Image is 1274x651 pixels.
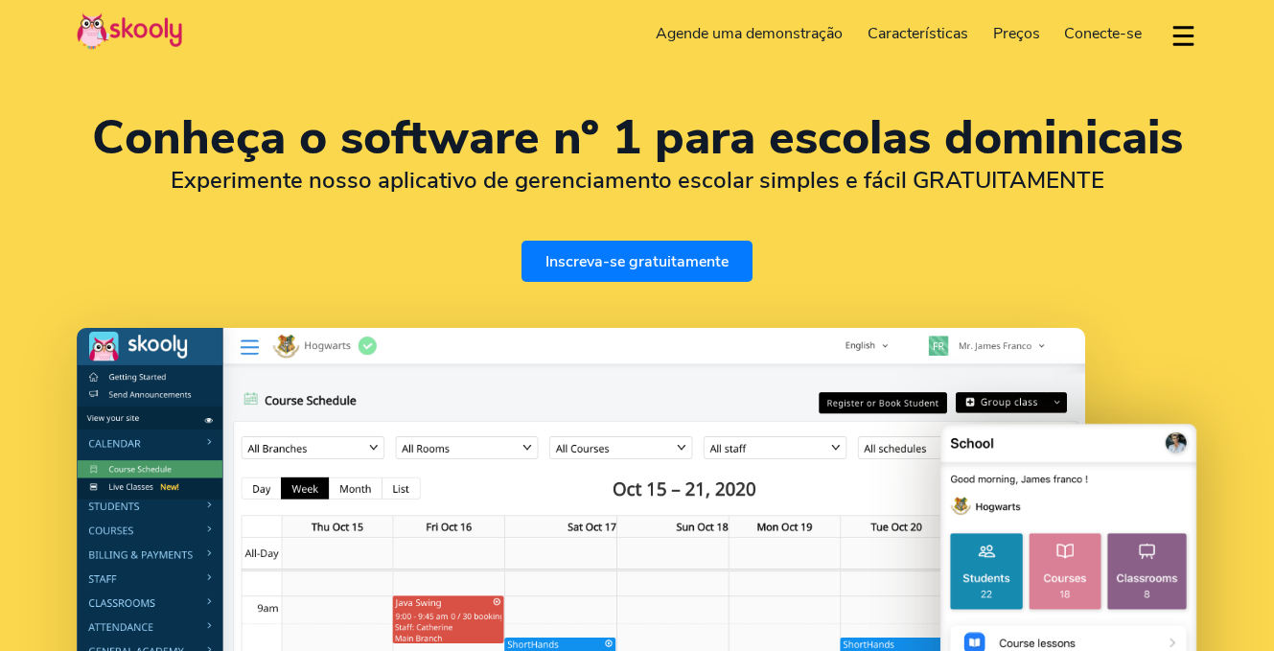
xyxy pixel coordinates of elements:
button: dropdown menu [1170,13,1197,58]
a: Inscreva-se gratuitamente [521,241,753,282]
a: Conecte-se [1052,18,1154,49]
h1: Conheça o software nº 1 para escolas dominicais [77,115,1197,161]
a: Preços [981,18,1053,49]
img: Skooly [77,12,182,50]
span: Preços [993,23,1040,44]
a: Agende uma demonstração [644,18,856,49]
span: Conecte-se [1064,23,1142,44]
h2: Experimente nosso aplicativo de gerenciamento escolar simples e fácil GRATUITAMENTE [77,166,1197,195]
a: Características [855,18,981,49]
